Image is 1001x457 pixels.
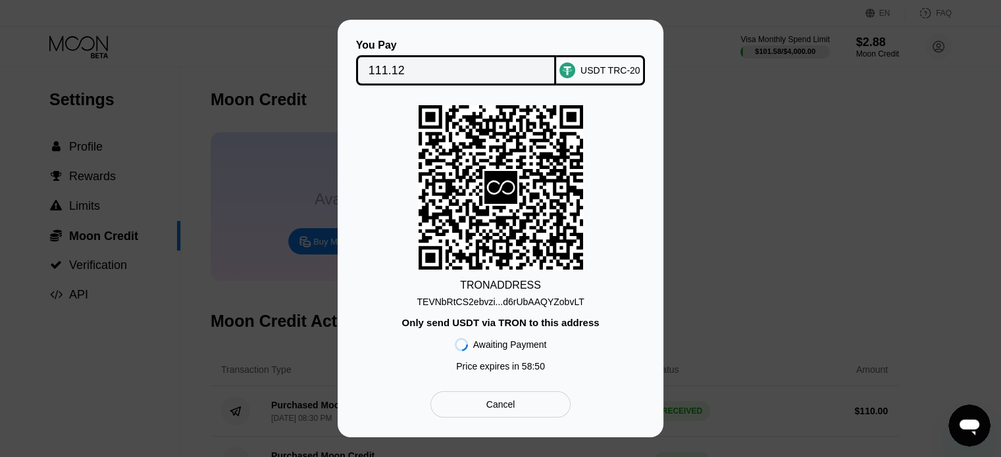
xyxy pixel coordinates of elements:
[417,291,584,307] div: TEVNbRtCS2ebvzi...d6rUbAAQYZobvLT
[417,297,584,307] div: TEVNbRtCS2ebvzi...d6rUbAAQYZobvLT
[580,65,640,76] div: USDT TRC-20
[948,404,990,446] iframe: Przycisk umożliwiający otwarcie okna komunikatora
[486,398,515,410] div: Cancel
[401,317,599,328] div: Only send USDT via TRON to this address
[460,279,541,291] div: TRON ADDRESS
[456,361,545,372] div: Price expires in
[522,361,545,372] span: 58 : 50
[473,339,547,350] div: Awaiting Payment
[357,39,644,85] div: You PayUSDT TRC-20
[430,391,571,418] div: Cancel
[356,39,557,51] div: You Pay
